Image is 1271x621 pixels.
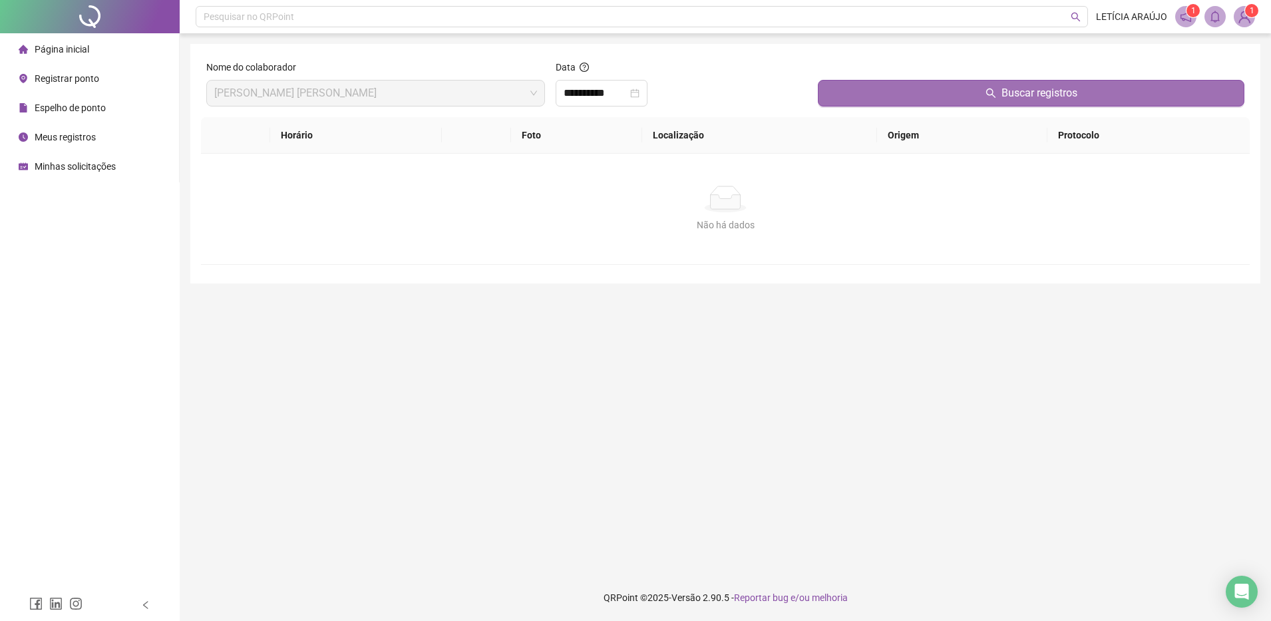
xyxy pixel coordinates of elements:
span: facebook [29,597,43,610]
span: environment [19,74,28,83]
span: question-circle [580,63,589,72]
span: file [19,103,28,112]
span: Minhas solicitações [35,161,116,172]
span: bell [1209,11,1221,23]
button: Buscar registros [818,80,1244,106]
span: left [141,600,150,610]
span: LETÍCIA DE OLIVEIRA ARAÚJO [214,81,537,106]
span: clock-circle [19,132,28,142]
div: Open Intercom Messenger [1226,576,1258,608]
footer: QRPoint © 2025 - 2.90.5 - [180,574,1271,621]
label: Nome do colaborador [206,60,305,75]
span: Versão [671,592,701,603]
span: linkedin [49,597,63,610]
th: Foto [511,117,642,154]
span: Meus registros [35,132,96,142]
th: Horário [270,117,443,154]
span: search [1071,12,1081,22]
sup: Atualize o seu contato no menu Meus Dados [1245,4,1258,17]
span: Página inicial [35,44,89,55]
span: instagram [69,597,83,610]
span: schedule [19,162,28,171]
span: home [19,45,28,54]
sup: 1 [1186,4,1200,17]
span: 1 [1191,6,1196,15]
span: Buscar registros [1001,85,1077,101]
th: Origem [877,117,1047,154]
span: notification [1180,11,1192,23]
th: Protocolo [1047,117,1250,154]
span: Registrar ponto [35,73,99,84]
span: 1 [1250,6,1254,15]
div: Não há dados [217,218,1234,232]
span: Data [556,62,576,73]
img: 83917 [1234,7,1254,27]
th: Localização [642,117,877,154]
span: Reportar bug e/ou melhoria [734,592,848,603]
span: Espelho de ponto [35,103,106,113]
span: LETÍCIA ARAÚJO [1096,9,1167,24]
span: search [986,88,996,99]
